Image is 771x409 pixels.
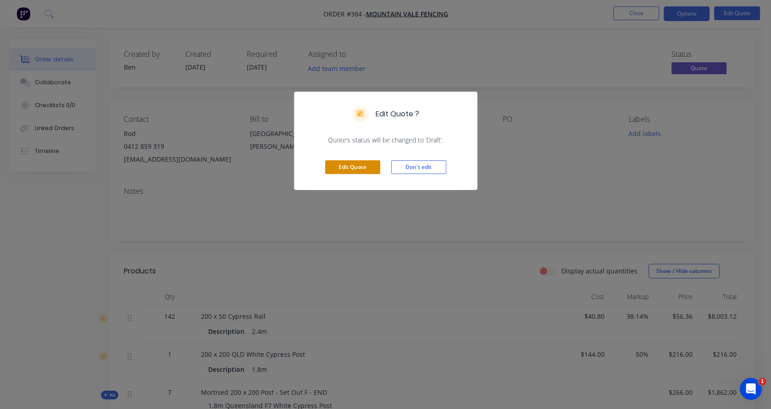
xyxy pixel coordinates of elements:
[391,160,446,174] button: Don't edit
[740,378,762,400] iframe: Intercom live chat
[325,160,380,174] button: Edit Quote
[759,378,766,385] span: 1
[376,109,419,120] h5: Edit Quote ?
[305,136,466,145] span: Quote’s status will be changed to ‘Draft’.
